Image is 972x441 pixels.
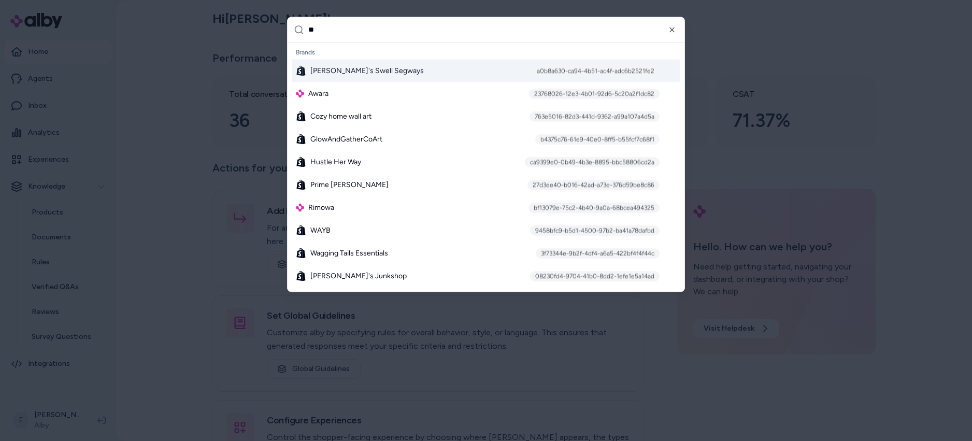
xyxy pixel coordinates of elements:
[310,271,407,281] span: [PERSON_NAME]'s Junkshop
[296,203,304,211] img: alby Logo
[530,271,660,281] div: 08230fd4-9704-41b0-8dd2-1efe1e5a14ad
[525,157,660,167] div: ca9399e0-0b49-4b3e-8895-bbc58806cd2a
[530,225,660,235] div: 9458bfc9-b5d1-4500-97b2-ba41a78dafbd
[529,88,660,98] div: 23768026-12e3-4b01-92d6-5c20a2f1dc82
[310,248,388,258] span: Wagging Tails Essentials
[292,45,680,59] div: Brands
[296,89,304,97] img: alby Logo
[310,179,389,190] span: Prime [PERSON_NAME]
[535,134,660,144] div: b4375c76-61e9-40e0-8ff5-b55fcf7c68f1
[310,225,331,235] span: WAYB
[528,202,660,212] div: bf13079e-75c2-4b40-9a0a-68bcea494325
[308,88,328,98] span: Awara
[527,179,660,190] div: 27d3ee40-b016-42ad-a73e-376d59be8c86
[310,157,361,167] span: Hustle Her Way
[310,65,424,76] span: [PERSON_NAME]'s Swell Segways
[532,65,660,76] div: a0b8a630-ca94-4b51-ac4f-adc6b2521fe2
[310,111,371,121] span: Cozy home wall art
[530,111,660,121] div: 763e5016-82d3-441d-9362-a99a107a4d5a
[310,134,382,144] span: GlowAndGatherCoArt
[536,248,660,258] div: 3f73344e-9b2f-4df4-a6a5-422bf4f4f44c
[308,202,334,212] span: Rimowa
